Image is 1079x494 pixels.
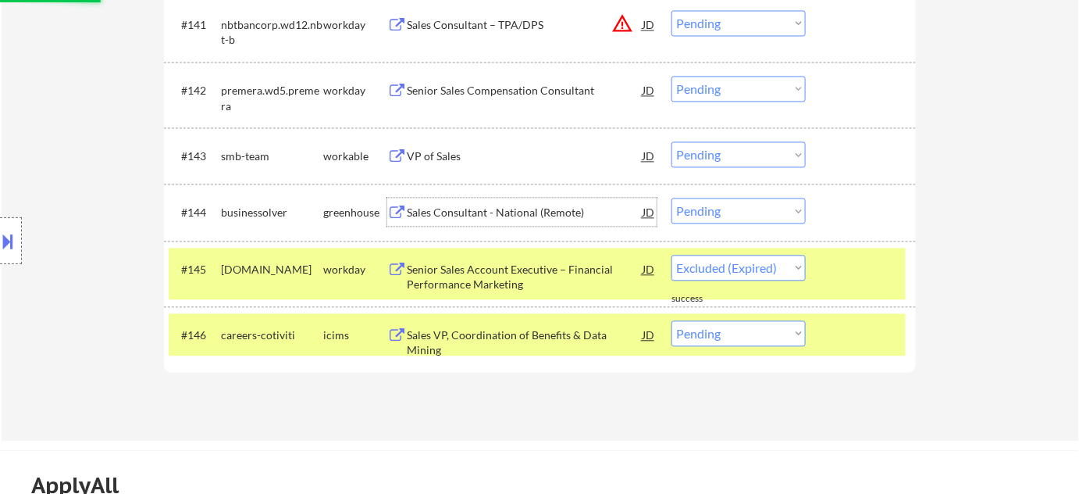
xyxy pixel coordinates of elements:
div: icims [323,328,387,343]
div: workday [323,17,387,33]
div: greenhouse [323,205,387,220]
div: VP of Sales [407,149,643,164]
div: Sales Consultant – TPA/DPS [407,17,643,33]
div: JD [641,76,657,104]
div: Senior Sales Compensation Consultant [407,83,643,98]
button: warning_amber [611,13,633,34]
div: JD [641,10,657,38]
div: #141 [181,17,208,33]
div: workable [323,149,387,164]
div: JD [641,198,657,226]
div: Sales VP, Coordination of Benefits & Data Mining [407,328,643,358]
div: Sales Consultant - National (Remote) [407,205,643,220]
div: JD [641,320,657,349]
div: workday [323,83,387,98]
div: success [671,292,734,306]
div: #142 [181,83,208,98]
div: premera.wd5.premera [221,83,323,113]
div: nbtbancorp.wd12.nbt-b [221,17,323,48]
div: Senior Sales Account Executive – Financial Performance Marketing [407,262,643,292]
div: JD [641,141,657,170]
div: workday [323,262,387,277]
div: JD [641,255,657,283]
